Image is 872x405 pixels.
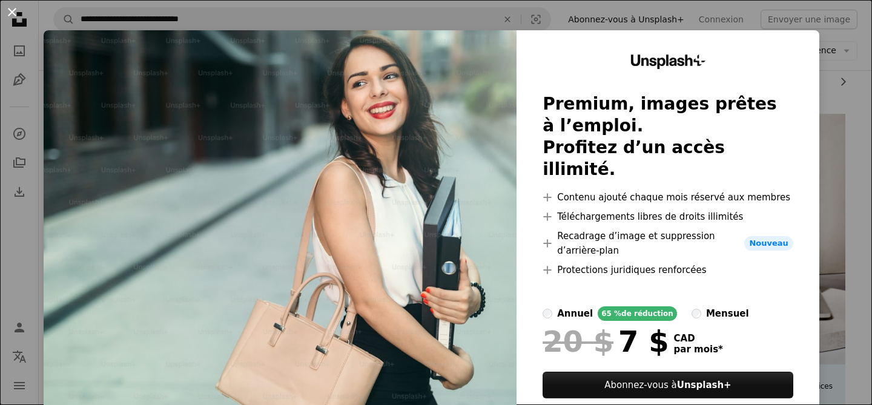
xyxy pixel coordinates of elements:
[677,380,732,390] strong: Unsplash+
[543,372,793,398] button: Abonnez-vous àUnsplash+
[543,263,793,277] li: Protections juridiques renforcées
[543,229,793,258] li: Recadrage d’image et suppression d’arrière-plan
[706,306,749,321] div: mensuel
[543,326,613,357] span: 20 $
[543,209,793,224] li: Téléchargements libres de droits illimités
[674,344,723,355] span: par mois *
[543,326,669,357] div: 7 $
[543,93,793,180] h2: Premium, images prêtes à l’emploi. Profitez d’un accès illimité.
[692,309,701,318] input: mensuel
[543,309,552,318] input: annuel65 %de réduction
[557,306,593,321] div: annuel
[674,333,723,344] span: CAD
[598,306,677,321] div: 65 % de réduction
[543,190,793,205] li: Contenu ajouté chaque mois réservé aux membres
[744,236,793,251] span: Nouveau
